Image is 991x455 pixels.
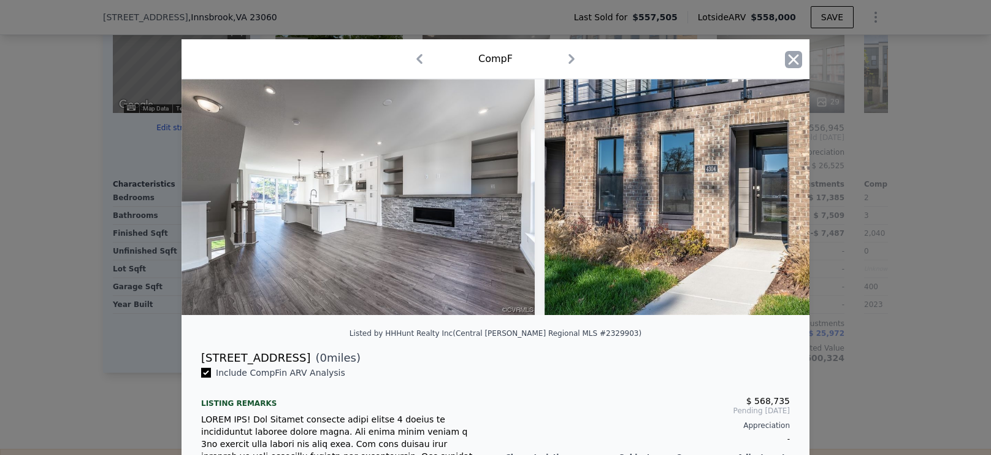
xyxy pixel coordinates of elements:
[478,52,513,66] div: Comp F
[505,406,790,416] span: Pending [DATE]
[201,389,486,408] div: Listing remarks
[350,329,641,338] div: Listed by HHHunt Realty Inc (Central [PERSON_NAME] Regional MLS #2329903)
[310,349,361,367] span: ( miles)
[505,430,790,448] div: -
[211,368,350,378] span: Include Comp F in ARV Analysis
[505,421,790,430] div: Appreciation
[545,79,898,315] img: Property Img
[746,396,790,406] span: $ 568,735
[182,79,535,315] img: Property Img
[320,351,327,364] span: 0
[201,349,310,367] div: [STREET_ADDRESS]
